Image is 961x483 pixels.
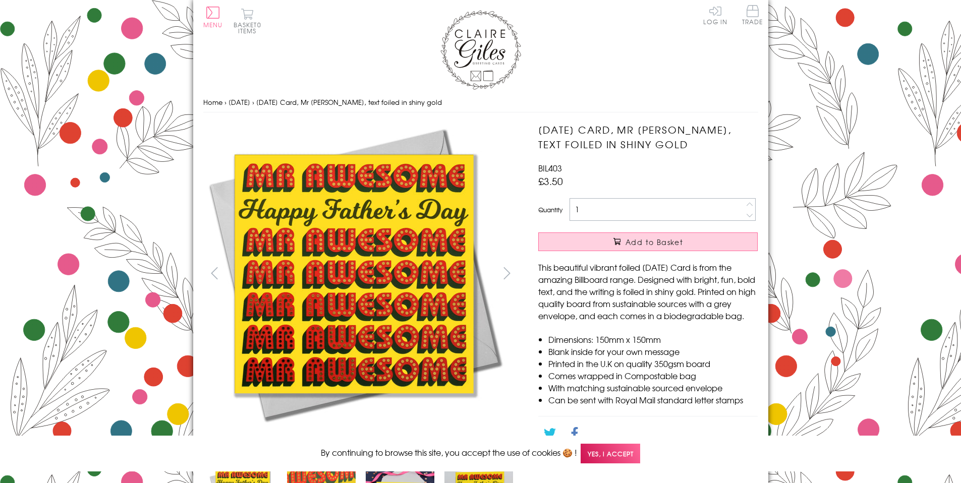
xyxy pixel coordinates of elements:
span: Add to Basket [626,237,683,247]
button: Basket0 items [234,8,261,34]
span: Yes, I accept [581,444,640,463]
li: Blank inside for your own message [548,345,758,357]
a: Trade [742,5,763,27]
li: Dimensions: 150mm x 150mm [548,333,758,345]
a: Log In [703,5,727,25]
button: Add to Basket [538,232,758,251]
li: Printed in the U.K on quality 350gsm board [548,357,758,370]
span: Menu [203,20,223,29]
a: [DATE] [229,97,250,107]
h1: [DATE] Card, Mr [PERSON_NAME], text foiled in shiny gold [538,123,758,152]
span: 0 items [238,20,261,35]
li: With matching sustainable sourced envelope [548,382,758,394]
img: Claire Giles Greetings Cards [440,10,521,90]
span: › [224,97,227,107]
button: next [495,262,518,284]
a: Home [203,97,222,107]
button: prev [203,262,226,284]
li: Can be sent with Royal Mail standard letter stamps [548,394,758,406]
span: BIL403 [538,162,562,174]
span: £3.50 [538,174,563,188]
span: [DATE] Card, Mr [PERSON_NAME], text foiled in shiny gold [256,97,442,107]
nav: breadcrumbs [203,92,758,113]
label: Quantity [538,205,562,214]
img: Father's Day Card, Mr Awesome, text foiled in shiny gold [518,123,821,425]
li: Comes wrapped in Compostable bag [548,370,758,382]
p: This beautiful vibrant foiled [DATE] Card is from the amazing Billboard range. Designed with brig... [538,261,758,322]
span: › [252,97,254,107]
span: Trade [742,5,763,25]
img: Father's Day Card, Mr Awesome, text foiled in shiny gold [203,123,505,425]
button: Menu [203,7,223,28]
